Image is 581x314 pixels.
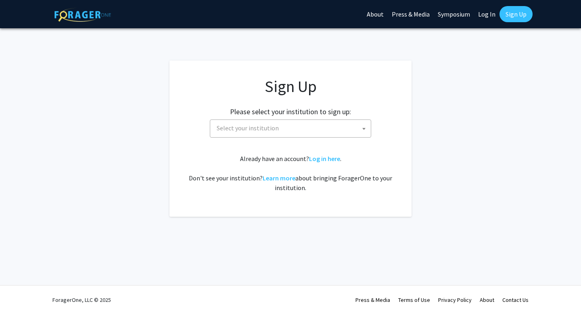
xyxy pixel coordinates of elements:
[502,296,529,304] a: Contact Us
[52,286,111,314] div: ForagerOne, LLC © 2025
[210,119,371,138] span: Select your institution
[309,155,340,163] a: Log in here
[186,77,395,96] h1: Sign Up
[398,296,430,304] a: Terms of Use
[186,154,395,193] div: Already have an account? . Don't see your institution? about bringing ForagerOne to your institut...
[230,107,351,116] h2: Please select your institution to sign up:
[355,296,390,304] a: Press & Media
[263,174,295,182] a: Learn more about bringing ForagerOne to your institution
[54,8,111,22] img: ForagerOne Logo
[499,6,533,22] a: Sign Up
[217,124,279,132] span: Select your institution
[480,296,494,304] a: About
[438,296,472,304] a: Privacy Policy
[213,120,371,136] span: Select your institution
